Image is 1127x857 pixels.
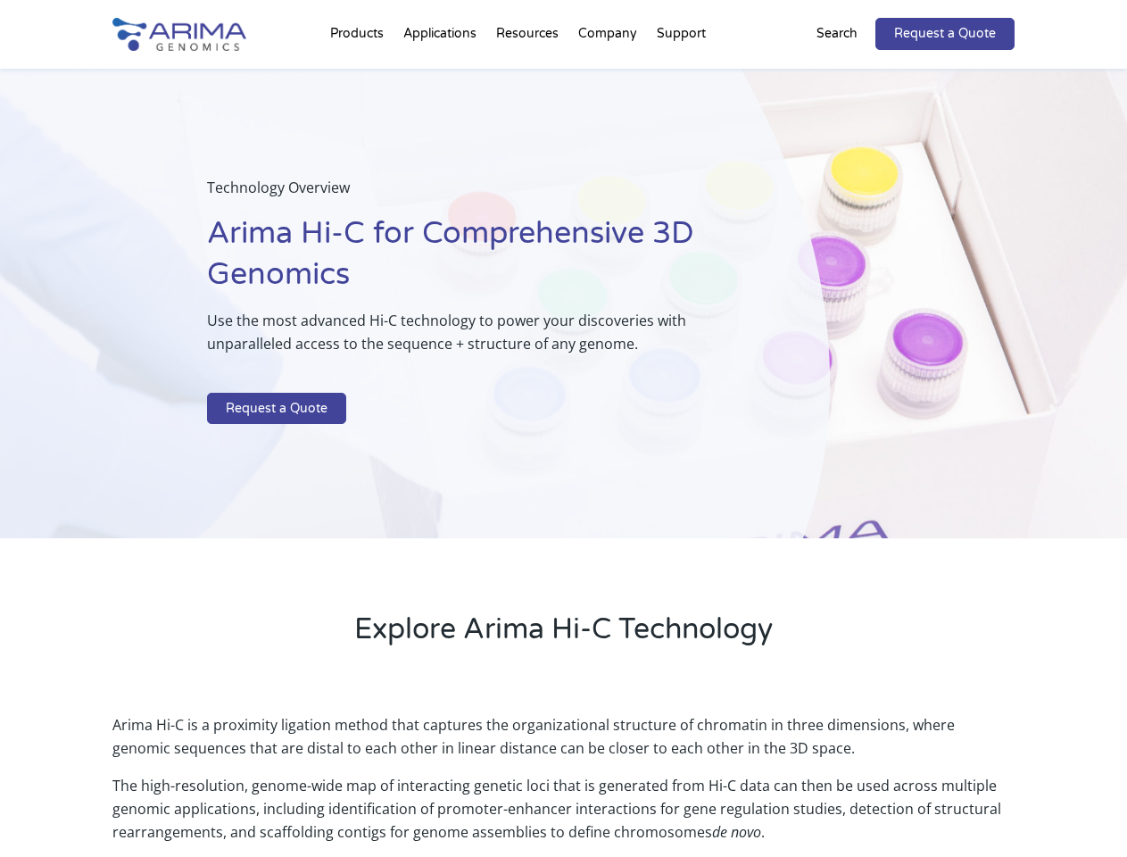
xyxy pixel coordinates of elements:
a: Request a Quote [207,393,346,425]
h2: Explore Arima Hi-C Technology [112,610,1014,663]
p: Arima Hi-C is a proximity ligation method that captures the organizational structure of chromatin... [112,713,1014,774]
p: Search [816,22,858,46]
h1: Arima Hi-C for Comprehensive 3D Genomics [207,213,740,309]
p: Use the most advanced Hi-C technology to power your discoveries with unparalleled access to the s... [207,309,740,370]
a: Request a Quote [875,18,1015,50]
p: Technology Overview [207,176,740,213]
i: de novo [712,822,761,842]
img: Arima-Genomics-logo [112,18,246,51]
